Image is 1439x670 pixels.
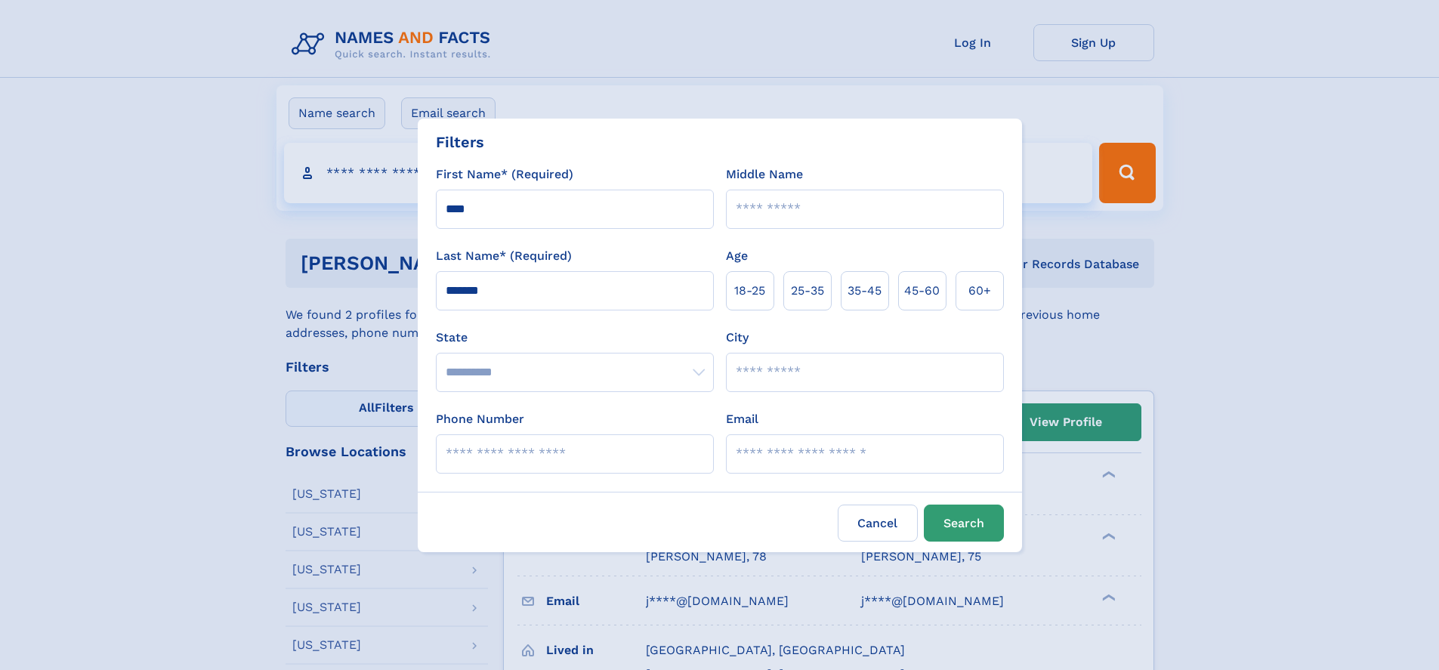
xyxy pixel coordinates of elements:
[838,505,918,542] label: Cancel
[848,282,882,300] span: 35‑45
[924,505,1004,542] button: Search
[436,410,524,428] label: Phone Number
[904,282,940,300] span: 45‑60
[968,282,991,300] span: 60+
[436,247,572,265] label: Last Name* (Required)
[726,165,803,184] label: Middle Name
[734,282,765,300] span: 18‑25
[436,329,714,347] label: State
[791,282,824,300] span: 25‑35
[726,247,748,265] label: Age
[726,329,749,347] label: City
[436,131,484,153] div: Filters
[436,165,573,184] label: First Name* (Required)
[726,410,758,428] label: Email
